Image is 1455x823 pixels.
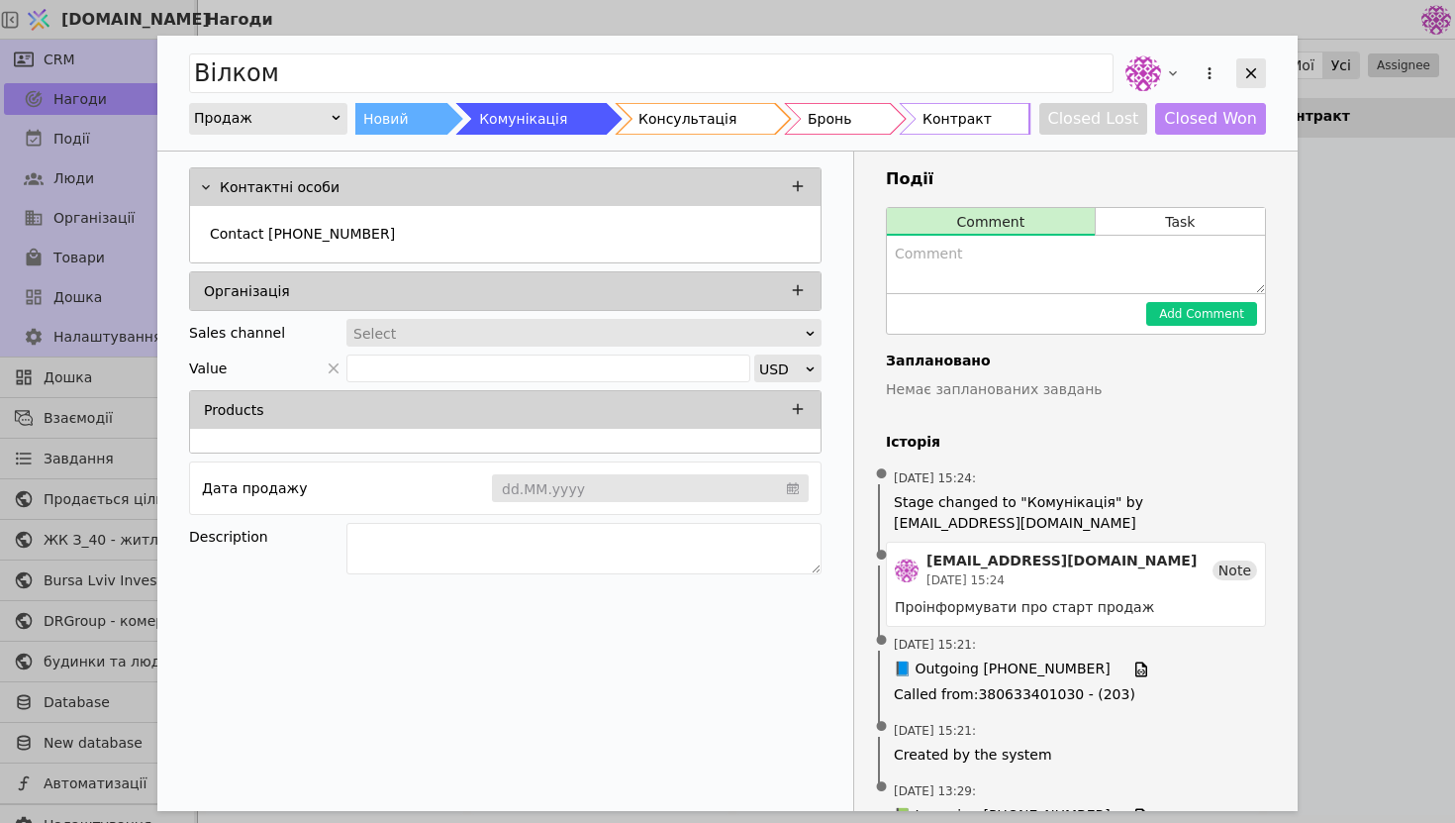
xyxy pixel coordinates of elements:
[886,351,1266,371] h4: Заплановано
[638,103,736,135] div: Консультація
[1039,103,1148,135] button: Closed Lost
[202,474,307,502] div: Дата продажу
[894,722,976,740] span: [DATE] 15:21 :
[479,103,567,135] div: Комунікація
[210,224,395,245] p: Contact [PHONE_NUMBER]
[194,104,330,132] div: Продаж
[872,450,892,500] span: •
[872,531,892,581] span: •
[157,36,1298,811] div: Add Opportunity
[759,356,804,383] div: USD
[189,355,227,382] span: Value
[895,559,919,582] img: de
[189,319,285,347] div: Sales channel
[808,103,851,135] div: Бронь
[894,745,1258,766] span: Created by the system
[1212,561,1257,580] div: Note
[353,320,802,348] div: Select
[926,571,1197,589] div: [DATE] 15:24
[894,684,1258,705] span: Called from : 380633401030 - (203)
[220,177,339,198] p: Контактні особи
[894,492,1258,534] span: Stage changed to "Комунікація" by [EMAIL_ADDRESS][DOMAIN_NAME]
[1155,103,1266,135] button: Closed Won
[363,103,409,135] div: Новий
[886,379,1266,400] p: Немає запланованих завдань
[1096,208,1265,236] button: Task
[886,167,1266,191] h3: Події
[887,208,1095,236] button: Comment
[204,400,263,421] p: Products
[872,702,892,753] span: •
[189,523,346,551] div: Description
[872,763,892,813] span: •
[922,103,992,135] div: Контракт
[1125,55,1161,91] img: de
[894,782,976,800] span: [DATE] 13:29 :
[787,478,799,498] svg: calendar
[895,597,1257,618] div: Проінформувати про старт продаж
[1146,302,1257,326] button: Add Comment
[872,616,892,667] span: •
[894,469,976,487] span: [DATE] 15:24 :
[926,551,1197,571] div: [EMAIL_ADDRESS][DOMAIN_NAME]
[204,281,290,302] p: Організація
[894,636,976,654] span: [DATE] 15:21 :
[886,432,1266,453] h4: Історія
[894,659,1111,680] span: 📘 Outgoing [PHONE_NUMBER]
